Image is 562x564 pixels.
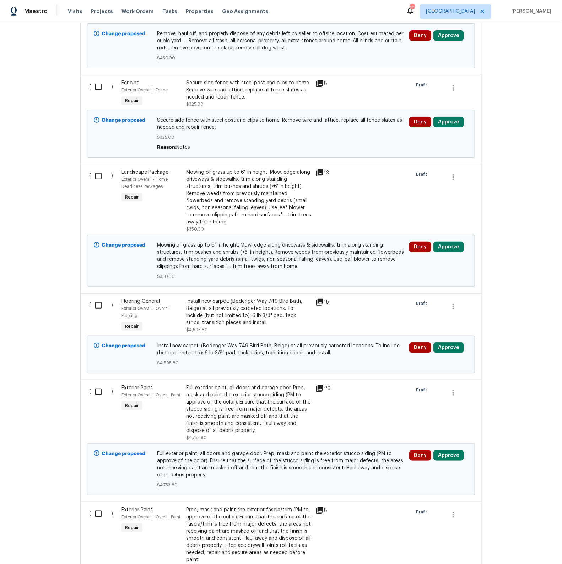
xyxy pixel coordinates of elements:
[186,384,311,434] div: Full exterior paint, all doors and garage door. Prep, mask and paint the exterior stucco siding (...
[433,342,464,353] button: Approve
[186,227,204,231] span: $350.00
[409,30,431,41] button: Deny
[177,145,190,150] span: Notes
[24,8,48,15] span: Maestro
[121,8,154,15] span: Work Orders
[186,102,204,106] span: $325.00
[186,328,208,332] span: $4,595.80
[102,343,145,348] b: Change proposed
[121,299,160,304] span: Flooring General
[157,54,405,62] span: $450.00
[409,342,431,353] button: Deny
[409,450,431,461] button: Deny
[121,515,180,519] span: Exterior Overall - Overall Paint
[410,4,415,11] div: 104
[121,385,152,390] span: Exterior Paint
[102,451,145,456] b: Change proposed
[508,8,551,15] span: [PERSON_NAME]
[122,194,142,201] span: Repair
[121,170,168,175] span: Landscape Package
[68,8,82,15] span: Visits
[315,298,344,306] div: 15
[186,298,311,326] div: Install new carpet. (Bodenger Way 749 Bird Bath, Beige) at all previously carpeted locations. To ...
[162,9,177,14] span: Tasks
[121,306,170,318] span: Exterior Overall - Overall Flooring
[87,296,119,336] div: ( )
[122,524,142,531] span: Repair
[409,117,431,127] button: Deny
[121,507,152,512] span: Exterior Paint
[186,169,311,226] div: Mowing of grass up to 6" in height. Mow, edge along driveways & sidewalks, trim along standing st...
[157,359,405,367] span: $4,595.80
[186,506,311,563] div: Prep, mask and paint the exterior fascia/trim (PM to approve of the color). Ensure that the surfa...
[102,118,145,123] b: Change proposed
[122,323,142,330] span: Repair
[186,436,207,440] span: $4,753.80
[121,80,140,85] span: Fencing
[122,97,142,104] span: Repair
[87,77,119,110] div: ( )
[222,8,268,15] span: Geo Assignments
[416,171,430,178] span: Draft
[157,342,405,357] span: Install new carpet. (Bodenger Way 749 Bird Bath, Beige) at all previously carpeted locations. To ...
[102,31,145,36] b: Change proposed
[186,79,311,101] div: Secure side fence with steel post and clips to home. Remove wire and lattice, replace all fence s...
[91,8,113,15] span: Projects
[157,450,405,479] span: Full exterior paint, all doors and garage door. Prep, mask and paint the exterior stucco siding (...
[433,242,464,252] button: Approve
[157,117,405,131] span: Secure side fence with steel post and clips to home. Remove wire and lattice, replace all fence s...
[121,393,180,397] span: Exterior Overall - Overall Paint
[157,481,405,489] span: $4,753.80
[102,243,145,248] b: Change proposed
[87,167,119,235] div: ( )
[416,300,430,307] span: Draft
[122,402,142,409] span: Repair
[416,508,430,516] span: Draft
[315,506,344,515] div: 8
[416,81,430,89] span: Draft
[157,134,405,141] span: $325.00
[87,382,119,443] div: ( )
[157,242,405,270] span: Mowing of grass up to 6" in height. Mow, edge along driveways & sidewalks, trim along standing st...
[121,88,168,92] span: Exterior Overall - Fence
[157,273,405,280] span: $350.00
[433,450,464,461] button: Approve
[186,8,214,15] span: Properties
[416,386,430,394] span: Draft
[409,242,431,252] button: Deny
[433,117,464,127] button: Approve
[315,384,344,393] div: 20
[157,145,177,150] span: Reason:
[315,169,344,177] div: 13
[121,177,168,189] span: Exterior Overall - Home Readiness Packages
[433,30,464,41] button: Approve
[157,30,405,52] span: Remove, haul off, and properly dispose of any debris left by seller to offsite location. Cost est...
[315,79,344,88] div: 8
[426,8,475,15] span: [GEOGRAPHIC_DATA]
